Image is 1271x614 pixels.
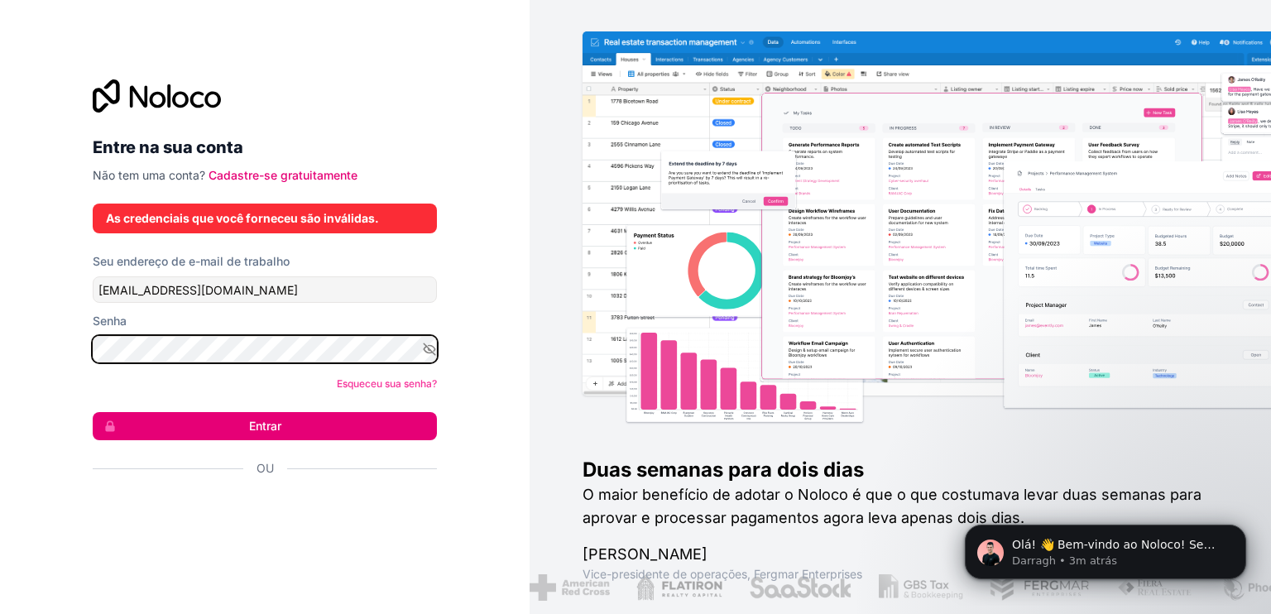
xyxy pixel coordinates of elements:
[106,211,379,225] font: As credenciais que você forneceu são inválidas.
[754,567,862,581] font: Fergmar Enterprises
[93,412,437,440] button: Entrar
[93,168,205,182] font: Não tem uma conta?
[583,486,1201,526] font: O maior benefício de adotar o Noloco é que o que costumava levar duas semanas para aprovar e proc...
[93,314,127,328] font: Senha
[878,574,962,601] img: /ativos/gbstax-C-GtDUiK.png
[940,490,1271,606] iframe: Mensagem de notificação do intercomunicador
[583,545,707,563] font: [PERSON_NAME]
[748,574,852,601] img: /ativos/saastock-C6Zbiodz.png
[583,458,864,482] font: Duas semanas para dois dias
[257,461,274,475] font: Ou
[93,254,290,268] font: Seu endereço de e-mail de trabalho
[84,495,432,531] iframe: Botão Iniciar sessão com o Google
[249,419,281,433] font: Entrar
[337,377,437,390] a: Esqueceu sua senha?
[747,567,751,581] font: ,
[93,137,243,157] font: Entre na sua conta
[583,567,747,581] font: Vice-presidente de operações
[635,574,722,601] img: /ativos/flatiron-C8eUkumj.png
[209,168,357,182] a: Cadastre-se gratuitamente
[93,336,437,362] input: Senha
[93,276,437,303] input: Endereço de email
[529,574,609,601] img: /ativos/cruz-vermelha-americana-BAupjrZR.png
